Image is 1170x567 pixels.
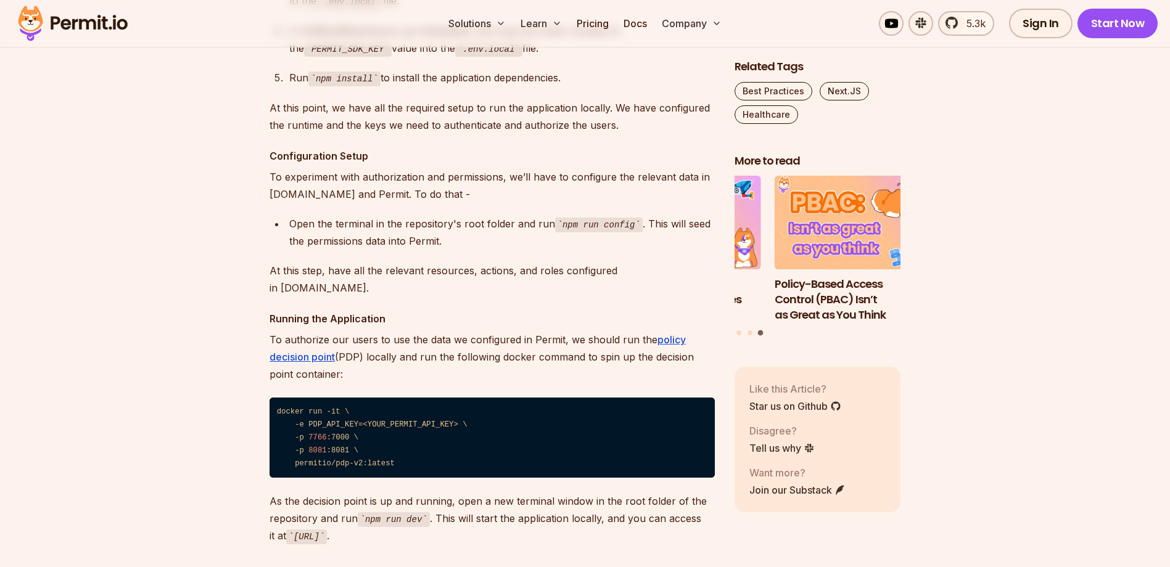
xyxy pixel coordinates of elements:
span: 7766 [308,433,326,442]
button: Go to slide 3 [758,330,764,336]
a: 5.3k [938,11,994,36]
code: npm run dev [358,512,430,527]
a: Join our Substack [749,483,846,497]
a: Docs [619,11,652,36]
h4: Running the Application [270,311,715,326]
button: Solutions [443,11,511,36]
img: How to Use JWTs for Authorization: Best Practices and Common Mistakes [595,176,761,270]
a: Next.JS [820,82,869,100]
span: run [308,407,322,416]
p: At this point, we have all the required setup to run the application locally. We have configured ... [270,99,715,134]
span: 5.3k [959,16,986,31]
a: Healthcare [735,105,798,124]
a: Star us on Github [749,399,841,414]
a: Pricing [572,11,614,36]
p: Open the terminal in the repository's root folder and run . This will seed the permissions data i... [289,215,715,250]
button: Go to slide 2 [748,330,752,335]
span: -e [295,420,304,429]
h2: More to read [735,153,901,169]
h3: How to Use JWTs for Authorization: Best Practices and Common Mistakes [595,277,761,322]
h2: Related Tags [735,59,901,75]
img: Policy-Based Access Control (PBAC) Isn’t as Great as You Think [775,176,941,270]
button: Go to slide 1 [736,330,741,335]
li: 3 of 3 [775,176,941,323]
a: Start Now [1077,9,1158,38]
span: docker [277,407,304,416]
p: As the decision point is up and running, open a new terminal window in the root folder of the rep... [270,492,715,545]
code: PERMIT_SDK_KEY [304,42,392,57]
h4: Configuration Setup [270,149,715,163]
p: At this step, have all the relevant resources, actions, and roles configured in [DOMAIN_NAME]. [270,262,715,296]
span: -it [327,407,340,416]
img: Permit logo [12,2,133,44]
span: :7000 [327,433,350,442]
p: To authorize our users to use the data we configured in Permit, we should run the (PDP) locally a... [270,331,715,383]
span: permitio/pdp-v2:latest [295,459,395,468]
span: 8081 [308,446,326,455]
button: Company [657,11,727,36]
div: Posts [735,176,901,338]
a: Tell us why [749,441,815,455]
code: [URL] [286,529,328,544]
p: To experiment with authorization and permissions, we’ll have to configure the relevant data in [D... [270,168,715,203]
button: Learn [516,11,567,36]
span: \ [354,433,358,442]
span: -p [295,433,304,442]
a: Policy-Based Access Control (PBAC) Isn’t as Great as You ThinkPolicy-Based Access Control (PBAC) ... [775,176,941,323]
li: 2 of 3 [595,176,761,323]
span: \ [345,407,349,416]
code: npm run config [555,218,643,232]
h3: Policy-Based Access Control (PBAC) Isn’t as Great as You Think [775,277,941,322]
code: npm install [308,71,381,86]
span: PDP_API_KEY=<YOUR_PERMIT_API_KEY> [308,420,458,429]
code: .env.local [455,42,522,57]
p: Like this Article? [749,381,841,396]
span: \ [463,420,467,429]
span: -p [295,446,304,455]
p: Want more? [749,465,846,480]
p: Disagree? [749,423,815,438]
span: :8081 [327,446,350,455]
a: Best Practices [735,82,812,100]
span: \ [354,446,358,455]
p: Run to install the application dependencies. [289,69,715,87]
a: Sign In [1009,9,1073,38]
